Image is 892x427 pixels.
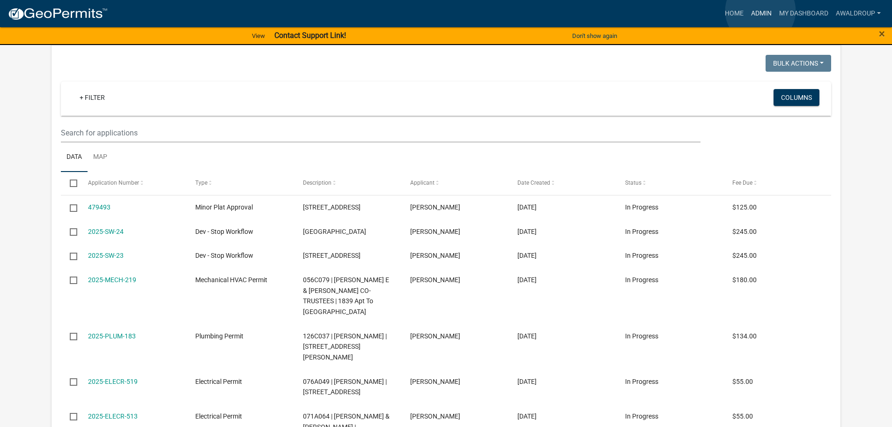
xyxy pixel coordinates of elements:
[195,378,242,385] span: Electrical Permit
[879,27,885,40] span: ×
[517,412,537,420] span: 09/11/2025
[732,332,757,340] span: $134.00
[303,228,366,235] span: CROOKED CREEK RD
[732,378,753,385] span: $55.00
[509,172,616,195] datatable-header-cell: Date Created
[517,332,537,340] span: 09/15/2025
[303,378,387,396] span: 076A049 | ALLISTON KATHERINE D | 117 Boundry Dr
[747,5,775,22] a: Admin
[517,252,537,259] span: 09/16/2025
[625,276,658,284] span: In Progress
[410,332,460,340] span: Todd Eugene Young
[294,172,401,195] datatable-header-cell: Description
[303,203,361,211] span: 120 CHAPEL SPRINGS DR
[721,5,747,22] a: Home
[410,180,435,186] span: Applicant
[732,412,753,420] span: $55.00
[88,180,139,186] span: Application Number
[625,228,658,235] span: In Progress
[401,172,509,195] datatable-header-cell: Applicant
[303,276,389,315] span: 056C079 | ANTHONY CHARLES E & SANDRA K CO-TRUSTEES | 1839 Apt To Miss Road
[195,276,267,284] span: Mechanical HVAC Permit
[625,378,658,385] span: In Progress
[517,378,537,385] span: 09/12/2025
[410,378,460,385] span: Delores Ann Harvey
[732,252,757,259] span: $245.00
[775,5,832,22] a: My Dashboard
[517,203,537,211] span: 09/16/2025
[79,172,186,195] datatable-header-cell: Application Number
[195,228,253,235] span: Dev - Stop Workflow
[88,252,124,259] a: 2025-SW-23
[195,252,253,259] span: Dev - Stop Workflow
[732,203,757,211] span: $125.00
[186,172,294,195] datatable-header-cell: Type
[410,203,460,211] span: Kayle Cowherd
[517,276,537,284] span: 09/16/2025
[766,55,831,72] button: Bulk Actions
[732,276,757,284] span: $180.00
[195,180,207,186] span: Type
[88,203,111,211] a: 479493
[410,276,460,284] span: James Malcolm Irvin
[568,28,621,44] button: Don't show again
[625,180,641,186] span: Status
[625,252,658,259] span: In Progress
[88,332,136,340] a: 2025-PLUM-183
[195,203,253,211] span: Minor Plat Approval
[774,89,819,106] button: Columns
[410,412,460,420] span: Heather Kelley
[832,5,885,22] a: awaldroup
[303,332,387,361] span: 126C037 | Todd E Young | 1137 Brett Drive
[88,142,113,172] a: Map
[410,228,460,235] span: Anthony Smith
[616,172,723,195] datatable-header-cell: Status
[303,180,332,186] span: Description
[248,28,269,44] a: View
[88,276,136,284] a: 2025-MECH-219
[723,172,831,195] datatable-header-cell: Fee Due
[410,252,460,259] span: Anthony Smith
[517,180,550,186] span: Date Created
[195,412,242,420] span: Electrical Permit
[625,203,658,211] span: In Progress
[879,28,885,39] button: Close
[61,172,79,195] datatable-header-cell: Select
[517,228,537,235] span: 09/16/2025
[88,228,124,235] a: 2025-SW-24
[625,332,658,340] span: In Progress
[732,180,752,186] span: Fee Due
[195,332,243,340] span: Plumbing Permit
[732,228,757,235] span: $245.00
[88,412,138,420] a: 2025-ELECR-513
[274,31,346,40] strong: Contact Support Link!
[303,252,361,259] span: 1041 CROOKED CREEK RD
[61,123,700,142] input: Search for applications
[88,378,138,385] a: 2025-ELECR-519
[61,142,88,172] a: Data
[625,412,658,420] span: In Progress
[72,89,112,106] a: + Filter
